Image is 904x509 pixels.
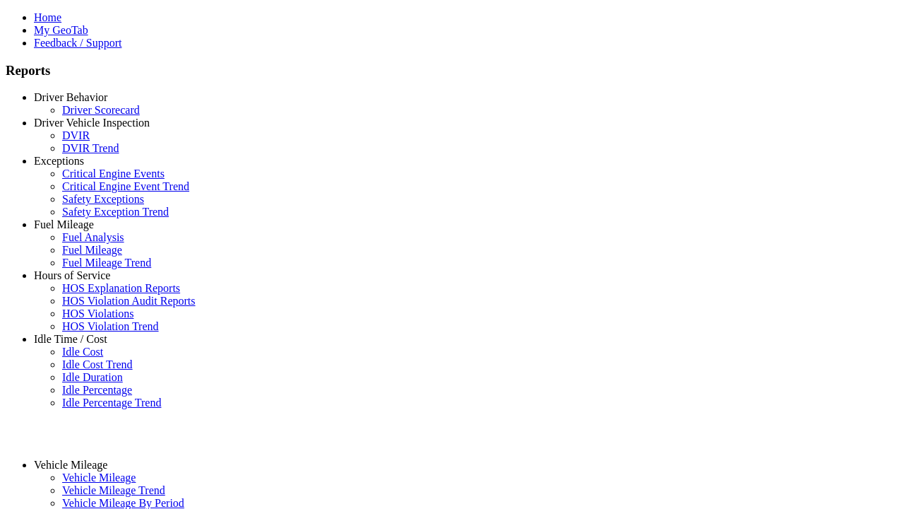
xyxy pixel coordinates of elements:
[6,63,898,78] h3: Reports
[62,497,184,509] a: Vehicle Mileage By Period
[34,37,121,49] a: Feedback / Support
[62,397,161,409] a: Idle Percentage Trend
[62,320,159,332] a: HOS Violation Trend
[34,269,110,281] a: Hours of Service
[62,484,165,496] a: Vehicle Mileage Trend
[34,333,107,345] a: Idle Time / Cost
[62,168,165,180] a: Critical Engine Events
[34,24,88,36] a: My GeoTab
[62,104,140,116] a: Driver Scorecard
[62,358,133,370] a: Idle Cost Trend
[62,472,136,484] a: Vehicle Mileage
[34,155,84,167] a: Exceptions
[62,257,151,269] a: Fuel Mileage Trend
[62,244,122,256] a: Fuel Mileage
[62,180,189,192] a: Critical Engine Event Trend
[62,384,132,396] a: Idle Percentage
[62,282,180,294] a: HOS Explanation Reports
[34,117,150,129] a: Driver Vehicle Inspection
[34,459,107,471] a: Vehicle Mileage
[62,193,144,205] a: Safety Exceptions
[34,91,107,103] a: Driver Behavior
[62,129,90,141] a: DVIR
[34,11,61,23] a: Home
[34,218,94,230] a: Fuel Mileage
[62,142,119,154] a: DVIR Trend
[62,371,123,383] a: Idle Duration
[62,346,103,358] a: Idle Cost
[62,295,196,307] a: HOS Violation Audit Reports
[62,231,124,243] a: Fuel Analysis
[62,206,169,218] a: Safety Exception Trend
[62,308,133,320] a: HOS Violations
